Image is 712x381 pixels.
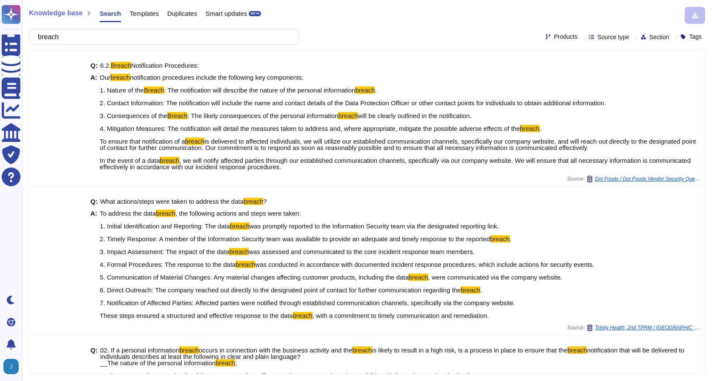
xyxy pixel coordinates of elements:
[567,324,701,331] span: Source:
[179,346,199,354] mark: breach
[338,112,358,119] mark: breach
[408,274,428,281] mark: breach
[91,198,98,205] b: Q:
[2,357,25,376] button: user
[100,248,474,268] span: was assessed and communicated to the core incident response team members. 4. Formal Procedures: T...
[567,176,701,182] span: Source:
[100,87,606,119] span: . 2. Contact Information: The notification will include the name and contact details of the Data ...
[185,138,205,145] mark: breach
[156,210,175,217] mark: breach
[3,359,19,374] img: user
[372,346,567,354] span: is likely to result in a high risk, is a process in place to ensure that the
[461,286,480,294] mark: breach
[100,346,684,367] span: notification that will be delivered to individuals describes at least the following in clear and ...
[100,222,499,242] span: was promptly reported to the Information Security team via the designated reporting link. 2. Time...
[215,359,235,367] mark: breach
[229,248,249,255] mark: breach
[568,346,587,354] mark: breach
[649,34,669,40] span: Section
[131,62,199,69] span: Notification Procedures:
[129,10,158,17] span: Templates
[230,222,250,230] mark: breach
[490,235,510,242] mark: breach
[160,157,179,164] mark: breach
[263,198,267,205] span: ?
[100,286,515,319] span: . 7. Notification of Affected Parties: Affected parties were notified through established communi...
[244,198,263,205] mark: breach
[597,34,629,40] span: Source type
[313,312,489,319] span: , with a commitment to timely communication and remediation.
[144,87,164,94] mark: Breach
[100,74,110,81] span: Our
[100,138,696,164] span: is delivered to affected individuals, we will utilize our established communication channels, spe...
[689,34,702,40] span: Tags
[100,62,111,69] span: 6.2.
[164,87,355,94] span: : The notification will describe the nature of the personal information
[100,10,121,17] span: Search
[91,210,98,319] b: A:
[352,346,372,354] mark: breach
[595,325,701,330] span: Trinity Health, 2nd TPRM / [GEOGRAPHIC_DATA], 2nd TPRM
[355,87,375,94] mark: breach
[91,62,98,69] b: Q:
[100,157,691,170] span: , we will notify affected parties through our established communication channels, specifically vi...
[249,11,261,16] div: BETA
[187,112,338,119] span: : The likely consequences of the personal information
[595,176,701,182] span: Dot Foods / Dot Foods Vendor Security Questionnaire (3) Copy
[235,261,255,268] mark: breach
[110,74,130,81] mark: breach
[91,74,98,170] b: A:
[206,10,247,17] span: Smart updates
[100,198,244,205] span: What actions/steps were taken to address the data
[100,346,179,354] span: 02. If a personal information
[34,29,290,44] input: Search a question or template...
[554,34,577,40] span: Products
[100,210,156,217] span: To address the data
[167,10,197,17] span: Duplicates
[100,210,301,230] span: , the following actions and steps were taken: 1. Initial Identification and Reporting: The data
[520,125,540,132] mark: breach
[199,346,352,354] span: occurs in connection with the business activity and the
[29,10,83,17] span: Knowledge base
[111,62,131,69] mark: Breach
[293,312,313,319] mark: breach
[100,261,594,281] span: was conducted in accordance with documented incident response procedures, which include actions f...
[167,112,188,119] mark: Breach
[100,74,304,94] span: notification procedures include the following key components: 1. Nature of the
